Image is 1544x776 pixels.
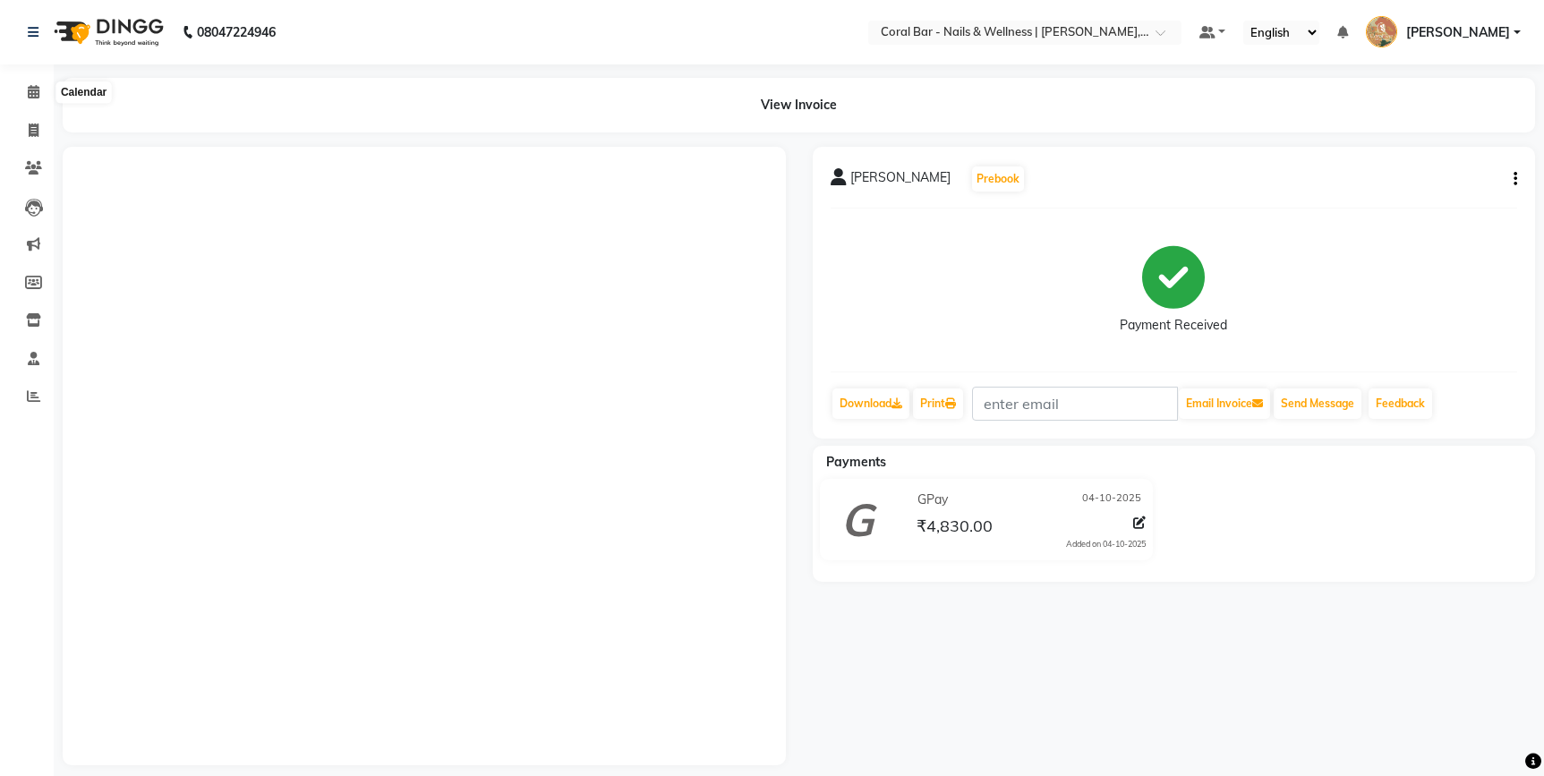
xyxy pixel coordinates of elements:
button: Email Invoice [1179,388,1270,419]
a: Print [913,388,963,419]
span: [PERSON_NAME] [1406,23,1510,42]
img: logo [46,7,168,57]
input: enter email [972,387,1178,421]
span: ₹4,830.00 [917,516,993,541]
div: Calendar [56,82,111,104]
div: Payment Received [1120,316,1227,335]
img: Pushpa Das [1366,16,1397,47]
a: Feedback [1369,388,1432,419]
div: View Invoice [63,78,1535,132]
button: Prebook [972,166,1024,192]
span: [PERSON_NAME] [850,168,951,193]
a: Download [832,388,909,419]
span: GPay [917,490,948,509]
b: 08047224946 [197,7,276,57]
button: Send Message [1274,388,1361,419]
div: Added on 04-10-2025 [1066,538,1146,550]
span: Payments [826,454,886,470]
span: 04-10-2025 [1082,490,1141,509]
